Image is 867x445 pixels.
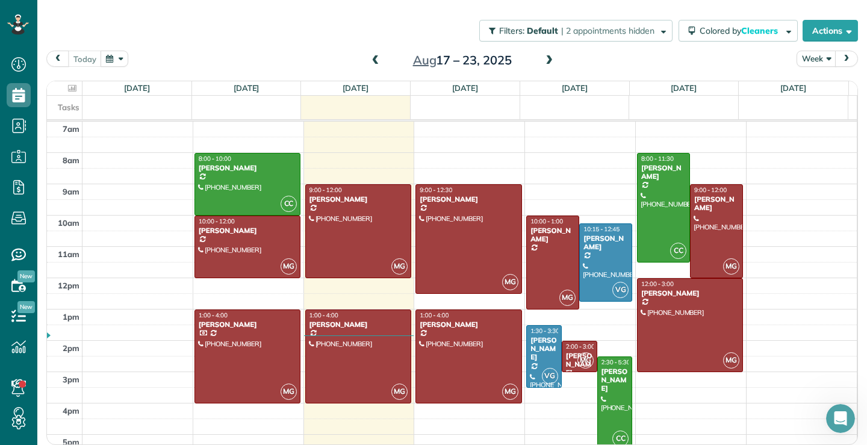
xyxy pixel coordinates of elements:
[175,19,199,43] img: Profile image for Edgar
[199,155,231,163] span: 8:00 - 10:00
[479,20,673,42] button: Filters: Default | 2 appointments hidden
[26,364,54,373] span: Home
[198,226,297,235] div: [PERSON_NAME]
[452,83,478,93] a: [DATE]
[577,352,594,369] span: MG
[199,311,228,319] span: 1:00 - 4:00
[12,142,229,205] div: Recent messageProfile image for JorgeRate your conversation[PERSON_NAME]•[DATE]
[413,52,437,67] span: Aug
[723,258,739,275] span: MG
[565,352,594,378] div: [PERSON_NAME]
[391,384,408,400] span: MG
[641,155,674,163] span: 8:00 - 11:30
[54,170,152,180] span: Rate your conversation
[700,25,782,36] span: Colored by
[473,20,673,42] a: Filters: Default | 2 appointments hidden
[207,19,229,41] div: Close
[601,367,629,393] div: [PERSON_NAME]
[17,270,35,282] span: New
[309,320,408,329] div: [PERSON_NAME]
[25,221,202,234] div: Ask a question
[502,274,518,290] span: MG
[25,324,202,337] div: Get Started with ZenMaid - The Basics
[13,160,228,204] div: Profile image for JorgeRate your conversation[PERSON_NAME]•[DATE]
[641,280,674,288] span: 12:00 - 3:00
[24,106,217,126] p: How can we help?
[530,226,576,244] div: [PERSON_NAME]
[54,182,123,194] div: [PERSON_NAME]
[25,302,202,314] div: How to Price Your Booking Form
[25,170,49,194] img: Profile image for Jorge
[17,301,35,313] span: New
[12,211,229,257] div: Ask a questionAI Agent and team can help
[58,218,79,228] span: 10am
[126,182,160,194] div: • [DATE]
[17,319,223,341] div: Get Started with ZenMaid - The Basics
[68,51,102,67] button: today
[58,249,79,259] span: 11am
[152,19,176,43] img: Profile image for Amar
[803,20,858,42] button: Actions
[17,297,223,319] div: How to Price Your Booking Form
[63,406,79,415] span: 4pm
[124,83,150,93] a: [DATE]
[198,164,297,172] div: [PERSON_NAME]
[694,186,727,194] span: 9:00 - 12:00
[741,25,780,36] span: Cleaners
[723,352,739,369] span: MG
[641,164,686,181] div: [PERSON_NAME]
[343,83,368,93] a: [DATE]
[17,268,223,292] button: Search for help
[234,83,259,93] a: [DATE]
[100,364,141,373] span: Messages
[499,25,524,36] span: Filters:
[58,281,79,290] span: 12pm
[281,384,297,400] span: MG
[530,327,559,335] span: 1:30 - 3:30
[671,83,697,93] a: [DATE]
[502,384,518,400] span: MG
[24,23,43,42] img: logo
[309,311,338,319] span: 1:00 - 4:00
[420,311,449,319] span: 1:00 - 4:00
[63,312,79,322] span: 1pm
[601,358,630,366] span: 2:30 - 5:30
[281,258,297,275] span: MG
[527,25,559,36] span: Default
[191,364,210,373] span: Help
[583,234,629,252] div: [PERSON_NAME]
[530,217,563,225] span: 10:00 - 1:00
[694,195,739,213] div: [PERSON_NAME]
[561,25,654,36] span: | 2 appointments hidden
[309,186,342,194] span: 9:00 - 12:00
[199,217,235,225] span: 10:00 - 12:00
[129,19,153,43] img: Profile image for Ivan
[562,83,588,93] a: [DATE]
[58,102,79,112] span: Tasks
[612,282,629,298] span: VG
[566,343,595,350] span: 2:00 - 3:00
[835,51,858,67] button: next
[63,375,79,384] span: 3pm
[559,290,576,306] span: MG
[281,196,297,212] span: CC
[420,186,452,194] span: 9:00 - 12:30
[198,320,297,329] div: [PERSON_NAME]
[63,155,79,165] span: 8am
[391,258,408,275] span: MG
[63,343,79,353] span: 2pm
[80,334,160,382] button: Messages
[583,225,620,233] span: 10:15 - 12:45
[530,336,558,362] div: [PERSON_NAME]
[387,54,538,67] h2: 17 – 23, 2025
[25,274,98,287] span: Search for help
[670,243,686,259] span: CC
[797,51,836,67] button: Week
[826,404,855,433] iframe: Intercom live chat
[419,320,518,329] div: [PERSON_NAME]
[679,20,798,42] button: Colored byCleaners
[63,187,79,196] span: 9am
[309,195,408,204] div: [PERSON_NAME]
[63,124,79,134] span: 7am
[25,152,216,164] div: Recent message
